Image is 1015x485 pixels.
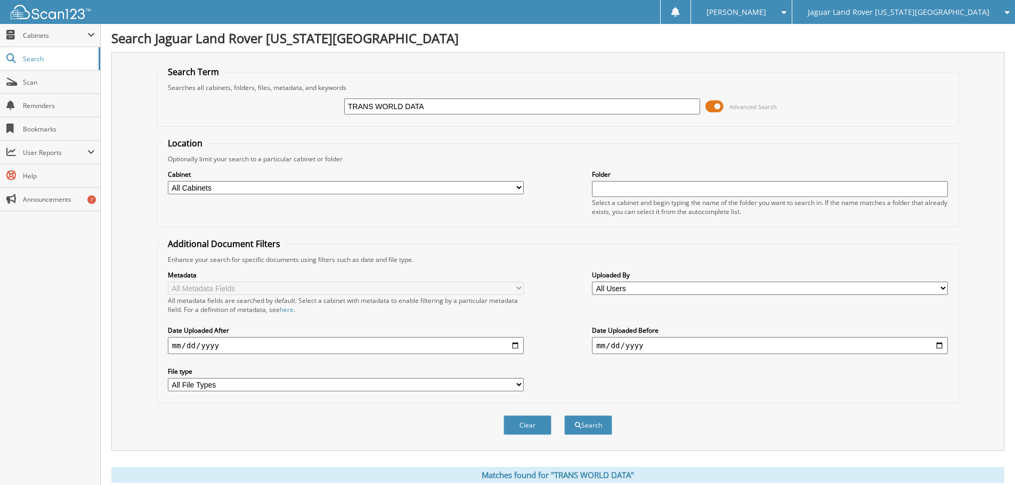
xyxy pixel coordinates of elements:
span: Bookmarks [23,125,95,134]
span: Reminders [23,101,95,110]
div: Select a cabinet and begin typing the name of the folder you want to search in. If the name match... [592,198,948,216]
span: [PERSON_NAME] [707,9,766,15]
legend: Additional Document Filters [163,238,286,250]
input: end [592,337,948,354]
span: User Reports [23,148,87,157]
input: start [168,337,524,354]
label: Folder [592,170,948,179]
div: Matches found for "TRANS WORLD DATA" [111,467,1004,483]
div: Searches all cabinets, folders, files, metadata, and keywords [163,83,953,92]
label: Date Uploaded After [168,326,524,335]
label: Date Uploaded Before [592,326,948,335]
label: Metadata [168,270,524,280]
span: Announcements [23,195,95,204]
legend: Location [163,137,208,149]
span: Advanced Search [729,103,777,111]
span: Scan [23,78,95,87]
span: Search [23,54,93,63]
h1: Search Jaguar Land Rover [US_STATE][GEOGRAPHIC_DATA] [111,29,1004,47]
span: Cabinets [23,31,87,40]
button: Clear [504,415,551,435]
label: Cabinet [168,170,524,179]
div: Optionally limit your search to a particular cabinet or folder [163,154,953,163]
span: Help [23,171,95,180]
span: Jaguar Land Rover [US_STATE][GEOGRAPHIC_DATA] [808,9,989,15]
div: All metadata fields are searched by default. Select a cabinet with metadata to enable filtering b... [168,296,524,314]
img: scan123-logo-white.svg [11,5,91,19]
legend: Search Term [163,66,224,78]
a: here [280,305,294,314]
div: Enhance your search for specific documents using filters such as date and file type. [163,255,953,264]
button: Search [564,415,612,435]
label: File type [168,367,524,376]
div: 7 [87,195,96,204]
label: Uploaded By [592,270,948,280]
